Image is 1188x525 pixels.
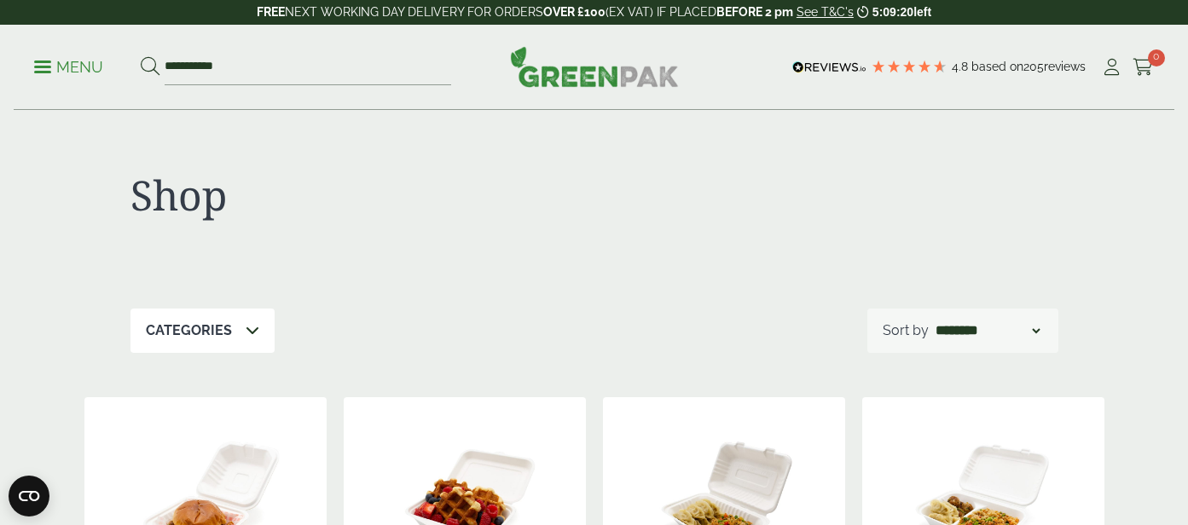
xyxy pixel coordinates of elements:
[913,5,931,19] span: left
[510,46,679,87] img: GreenPak Supplies
[871,59,948,74] div: 4.79 Stars
[1044,60,1086,73] span: reviews
[34,57,103,74] a: Menu
[797,5,854,19] a: See T&C's
[932,320,1043,341] select: Shop order
[1148,49,1165,66] span: 0
[1133,55,1154,80] a: 0
[1101,59,1122,76] i: My Account
[34,57,103,78] p: Menu
[257,5,285,19] strong: FREE
[1133,59,1154,76] i: Cart
[716,5,793,19] strong: BEFORE 2 pm
[872,5,913,19] span: 5:09:20
[971,60,1023,73] span: Based on
[9,476,49,516] button: Open CMP widget
[1023,60,1044,73] span: 205
[130,170,594,220] h1: Shop
[883,320,929,341] p: Sort by
[952,60,971,73] span: 4.8
[146,320,232,341] p: Categories
[792,61,866,73] img: REVIEWS.io
[543,5,606,19] strong: OVER £100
